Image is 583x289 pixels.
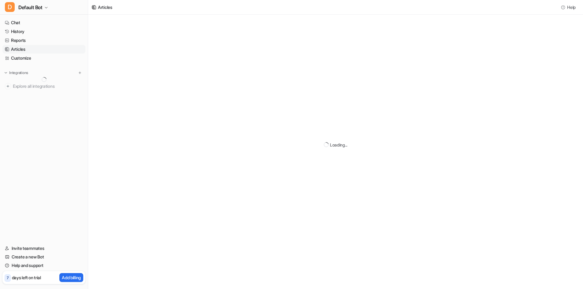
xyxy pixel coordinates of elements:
[2,45,85,54] a: Articles
[12,274,41,281] p: days left on trial
[18,3,43,12] span: Default Bot
[5,2,15,12] span: D
[2,244,85,253] a: Invite teammates
[2,70,30,76] button: Integrations
[2,253,85,261] a: Create a new Bot
[2,36,85,45] a: Reports
[62,274,81,281] p: Add billing
[2,18,85,27] a: Chat
[559,3,578,12] button: Help
[2,54,85,62] a: Customize
[2,27,85,36] a: History
[78,71,82,75] img: menu_add.svg
[59,273,83,282] button: Add billing
[5,83,11,89] img: explore all integrations
[7,275,9,281] p: 7
[4,71,8,75] img: expand menu
[2,82,85,91] a: Explore all integrations
[13,81,83,91] span: Explore all integrations
[2,261,85,270] a: Help and support
[98,4,112,10] div: Articles
[330,142,347,148] div: Loading...
[9,70,28,75] p: Integrations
